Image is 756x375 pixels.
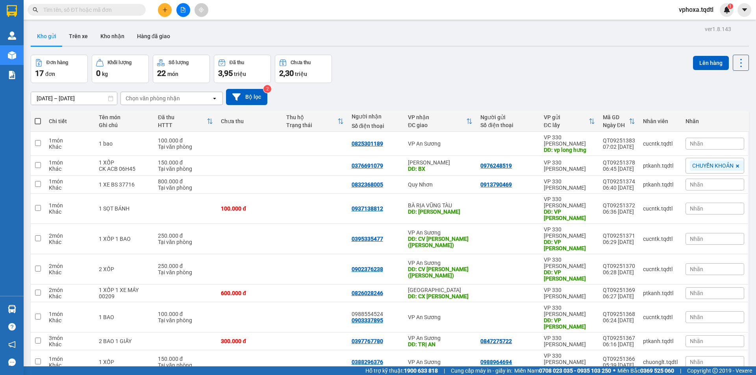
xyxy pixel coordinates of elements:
div: Khác [49,362,91,368]
div: Nhãn [686,118,744,124]
div: Khác [49,166,91,172]
div: VP 330 [PERSON_NAME] [544,257,595,269]
div: 1 BAO [99,314,150,320]
span: 0 [96,68,100,78]
div: ĐC lấy [544,122,589,128]
div: VP 330 [PERSON_NAME] [544,353,595,365]
div: Nhân viên [643,118,678,124]
div: QT09251371 [603,233,635,239]
input: Tìm tên, số ĐT hoặc mã đơn [43,6,136,14]
div: 06:28 [DATE] [603,269,635,275]
div: Tại văn phòng [158,144,213,150]
div: Khối lượng [107,60,132,65]
button: aim [195,3,208,17]
div: 06:16 [DATE] [603,341,635,347]
button: Trên xe [63,27,94,46]
span: question-circle [8,323,16,331]
div: Chọn văn phòng nhận [126,94,180,102]
div: ver 1.8.143 [705,25,731,33]
strong: 0369 525 060 [640,368,674,374]
div: DĐ: TRỊ AN [408,341,472,347]
div: 3 món [49,335,91,341]
div: QT09251374 [603,178,635,185]
button: Kho nhận [94,27,131,46]
div: 250.000 đ [158,233,213,239]
div: DĐ: CV LINH XUÂN(TOM) [408,236,472,248]
span: | [444,366,445,375]
div: cucntk.tqdtl [643,314,678,320]
div: VP 330 [PERSON_NAME] [544,196,595,209]
div: 2 món [49,263,91,269]
strong: 1900 633 818 [404,368,438,374]
span: 1 [729,4,732,9]
span: caret-down [741,6,748,13]
div: QT09251367 [603,335,635,341]
div: DĐ: BX [408,166,472,172]
div: DĐ: CX THANH BÌNH [408,293,472,299]
div: Tại văn phòng [158,185,213,191]
div: DĐ: PHAN RANG [408,209,472,215]
div: Số lượng [169,60,189,65]
img: warehouse-icon [8,305,16,313]
div: Khác [49,293,91,299]
div: Khác [49,341,91,347]
div: Trạng thái [286,122,337,128]
svg: open [211,95,218,102]
div: 800.000 đ [158,178,213,185]
span: | [680,366,681,375]
img: solution-icon [8,71,16,79]
div: 0395335477 [352,236,383,242]
div: 0847275722 [480,338,512,344]
span: 3,95 [218,68,233,78]
div: 1 bao [99,140,150,147]
div: 1 món [49,178,91,185]
span: Nhãn [690,338,703,344]
div: 06:40 [DATE] [603,185,635,191]
div: 1 XỐP [99,159,150,166]
div: 0937138812 [352,205,383,212]
span: triệu [234,71,246,77]
div: Ngày ĐH [603,122,629,128]
div: Tại văn phòng [158,362,213,368]
div: Tại văn phòng [158,166,213,172]
span: triệu [295,71,307,77]
span: Nhãn [690,314,703,320]
div: Khác [49,269,91,275]
button: Số lượng22món [153,55,210,83]
span: 17 [35,68,44,78]
div: Người gửi [480,114,535,120]
div: VP An Sương [408,140,472,147]
div: [PERSON_NAME] [408,159,472,166]
div: Khác [49,185,91,191]
div: 1 món [49,159,91,166]
button: Đơn hàng17đơn [31,55,88,83]
div: 150.000 đ [158,159,213,166]
div: DĐ: VP LONG HƯNG [544,269,595,282]
div: 06:36 [DATE] [603,209,635,215]
div: 1 SỌT BÁNH [99,205,150,212]
div: HTTT [158,122,207,128]
div: 07:02 [DATE] [603,144,635,150]
button: Chưa thu2,30 triệu [275,55,332,83]
div: 1 XỐP [99,359,150,365]
th: Toggle SortBy [540,111,599,132]
span: Nhãn [690,181,703,188]
div: Mã GD [603,114,629,120]
div: 0826028246 [352,290,383,296]
div: 2 món [49,233,91,239]
button: plus [158,3,172,17]
div: 300.000 đ [221,338,278,344]
span: copyright [712,368,718,373]
th: Toggle SortBy [282,111,348,132]
div: VP An Sương [408,314,472,320]
span: Nhãn [690,266,703,272]
div: Người nhận [352,113,400,120]
div: Tại văn phòng [158,269,213,275]
div: 100.000 đ [158,137,213,144]
div: [GEOGRAPHIC_DATA] [408,287,472,293]
span: plus [162,7,168,13]
div: VP gửi [544,114,589,120]
div: QT09251368 [603,311,635,317]
div: Số điện thoại [480,122,535,128]
div: VP 330 [PERSON_NAME] [544,305,595,317]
